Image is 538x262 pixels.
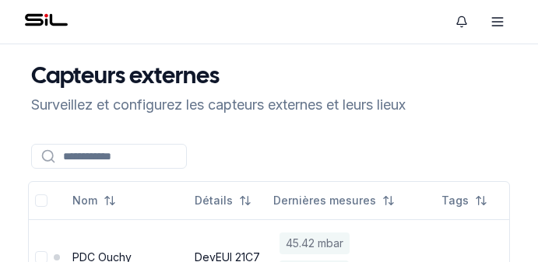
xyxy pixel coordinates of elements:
[264,188,404,213] button: Not sorted. Click to sort ascending.
[441,193,469,208] span: Tags
[482,6,513,37] button: Open menu
[72,193,97,208] span: Nom
[63,188,125,213] button: Not sorted. Click to sort ascending.
[195,193,233,208] span: Détails
[35,194,47,207] button: Tout sélectionner
[280,232,350,254] span: 45.42 mbar
[432,188,497,213] button: Not sorted. Click to sort ascending.
[273,193,376,208] span: Dernières mesures
[25,13,68,30] img: SIL - Gaz Logo
[31,94,406,116] p: Surveillez et configurez les capteurs externes et leurs lieux
[185,188,261,213] button: Not sorted. Click to sort ascending.
[31,63,406,91] h1: Capteurs externes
